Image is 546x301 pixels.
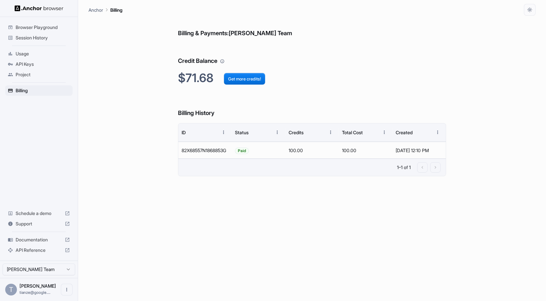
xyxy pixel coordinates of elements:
div: Credits [289,130,304,135]
button: Menu [218,126,229,138]
div: Support [5,219,73,229]
div: Documentation [5,235,73,245]
div: Schedule a demo [5,208,73,219]
span: Tianze Shi [20,283,56,289]
span: Usage [16,50,70,57]
button: Menu [325,126,336,138]
span: Schedule a demo [16,210,62,217]
div: Status [235,130,249,135]
span: API Keys [16,61,70,67]
svg: Your credit balance will be consumed as you use the API. Visit the usage page to view a breakdown... [220,59,225,64]
button: Sort [420,126,432,138]
div: ID [182,130,186,135]
div: Browser Playground [5,22,73,33]
span: Documentation [16,236,62,243]
h2: $71.68 [178,71,446,85]
div: [DATE] 12:10 PM [396,142,443,159]
div: 82X68557N1868853G [178,142,232,159]
span: Billing [16,87,70,94]
div: Project [5,69,73,80]
button: Menu [378,126,390,138]
button: Sort [260,126,271,138]
h6: Billing & Payments: [PERSON_NAME] Team [178,16,446,38]
div: T [5,284,17,295]
button: Sort [367,126,378,138]
p: 1–1 of 1 [397,164,411,171]
button: Get more credits! [224,73,265,85]
h6: Credit Balance [178,43,446,66]
span: Project [16,71,70,78]
span: Support [16,221,62,227]
div: Usage [5,49,73,59]
span: API Reference [16,247,62,253]
div: 100.00 [285,142,339,159]
button: Sort [313,126,325,138]
span: Session History [16,35,70,41]
div: Created [396,130,413,135]
div: Billing [5,85,73,96]
img: Anchor Logo [15,5,63,11]
span: Paid [235,142,249,159]
p: Anchor [89,7,103,13]
div: API Keys [5,59,73,69]
button: Menu [432,126,444,138]
div: 100.00 [339,142,392,159]
span: Browser Playground [16,24,70,31]
div: Session History [5,33,73,43]
div: Total Cost [342,130,363,135]
button: Open menu [61,284,73,295]
button: Menu [271,126,283,138]
div: API Reference [5,245,73,255]
button: Sort [206,126,218,138]
p: Billing [110,7,122,13]
span: tianze@google.com [20,290,50,295]
h6: Billing History [178,95,446,118]
nav: breadcrumb [89,6,122,13]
